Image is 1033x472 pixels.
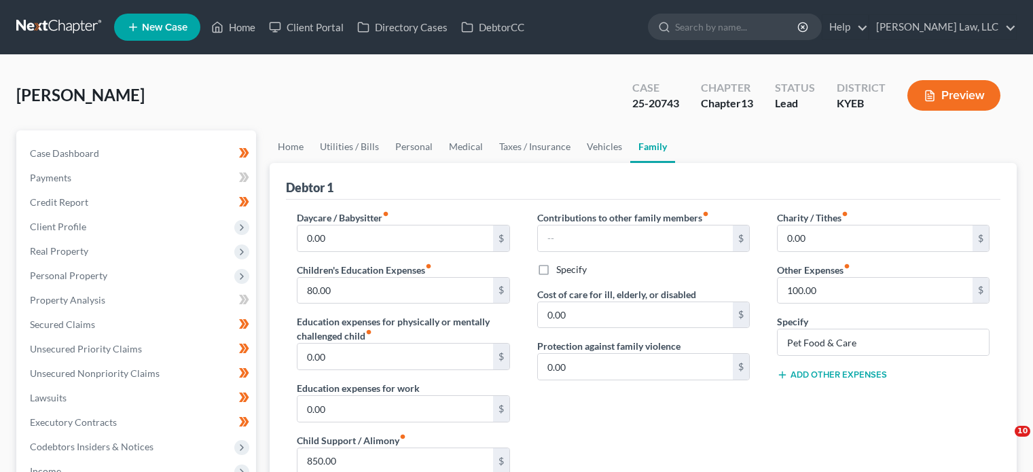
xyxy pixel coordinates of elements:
[493,225,509,251] div: $
[382,211,389,217] i: fiber_manual_record
[822,15,868,39] a: Help
[425,263,432,270] i: fiber_manual_record
[30,270,107,281] span: Personal Property
[19,190,256,215] a: Credit Report
[30,196,88,208] span: Credit Report
[312,130,387,163] a: Utilities / Bills
[701,80,753,96] div: Chapter
[741,96,753,109] span: 13
[19,141,256,166] a: Case Dashboard
[19,410,256,435] a: Executory Contracts
[19,337,256,361] a: Unsecured Priority Claims
[365,329,372,335] i: fiber_manual_record
[30,147,99,159] span: Case Dashboard
[837,96,886,111] div: KYEB
[270,130,312,163] a: Home
[19,288,256,312] a: Property Analysis
[733,225,749,251] div: $
[630,130,675,163] a: Family
[297,381,420,395] label: Education expenses for work
[778,329,989,355] input: Specify...
[30,172,71,183] span: Payments
[297,211,389,225] label: Daycare / Babysitter
[579,130,630,163] a: Vehicles
[538,225,733,251] input: --
[778,225,973,251] input: --
[19,312,256,337] a: Secured Claims
[297,314,509,343] label: Education expenses for physically or mentally challenged child
[441,130,491,163] a: Medical
[19,166,256,190] a: Payments
[387,130,441,163] a: Personal
[30,392,67,403] span: Lawsuits
[297,225,492,251] input: --
[19,386,256,410] a: Lawsuits
[30,416,117,428] span: Executory Contracts
[632,96,679,111] div: 25-20743
[632,80,679,96] div: Case
[142,22,187,33] span: New Case
[675,14,799,39] input: Search by name...
[844,263,850,270] i: fiber_manual_record
[493,278,509,304] div: $
[733,302,749,328] div: $
[16,85,145,105] span: [PERSON_NAME]
[30,294,105,306] span: Property Analysis
[350,15,454,39] a: Directory Cases
[775,80,815,96] div: Status
[262,15,350,39] a: Client Portal
[204,15,262,39] a: Home
[297,433,406,448] label: Child Support / Alimony
[537,339,681,353] label: Protection against family violence
[399,433,406,440] i: fiber_manual_record
[297,263,432,277] label: Children's Education Expenses
[30,319,95,330] span: Secured Claims
[841,211,848,217] i: fiber_manual_record
[777,369,887,380] button: Add Other Expenses
[837,80,886,96] div: District
[30,343,142,355] span: Unsecured Priority Claims
[1015,426,1030,437] span: 10
[973,278,989,304] div: $
[30,441,153,452] span: Codebtors Insiders & Notices
[30,245,88,257] span: Real Property
[19,361,256,386] a: Unsecured Nonpriority Claims
[987,426,1019,458] iframe: Intercom live chat
[869,15,1016,39] a: [PERSON_NAME] Law, LLC
[454,15,531,39] a: DebtorCC
[491,130,579,163] a: Taxes / Insurance
[297,344,492,369] input: --
[733,354,749,380] div: $
[907,80,1000,111] button: Preview
[775,96,815,111] div: Lead
[777,211,848,225] label: Charity / Tithes
[778,278,973,304] input: --
[537,287,696,302] label: Cost of care for ill, elderly, or disabled
[556,263,587,276] label: Specify
[30,367,160,379] span: Unsecured Nonpriority Claims
[297,278,492,304] input: --
[702,211,709,217] i: fiber_manual_record
[777,314,808,329] label: Specify
[286,179,333,196] div: Debtor 1
[493,344,509,369] div: $
[493,396,509,422] div: $
[537,211,709,225] label: Contributions to other family members
[701,96,753,111] div: Chapter
[973,225,989,251] div: $
[538,302,733,328] input: --
[538,354,733,380] input: --
[30,221,86,232] span: Client Profile
[777,263,850,277] label: Other Expenses
[297,396,492,422] input: --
